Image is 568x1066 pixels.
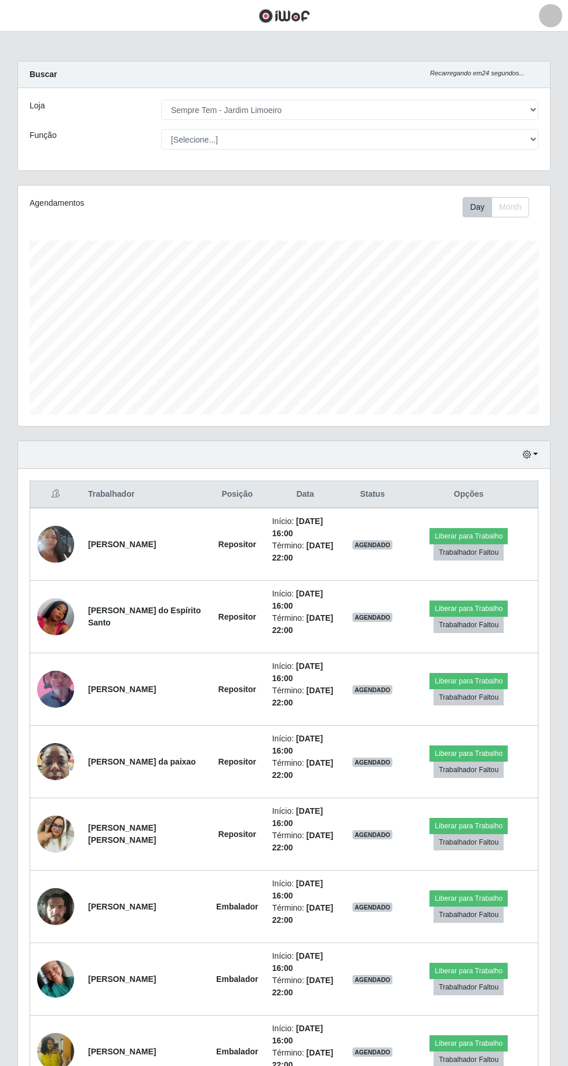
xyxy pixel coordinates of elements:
[272,951,323,973] time: [DATE] 16:00
[272,589,323,610] time: [DATE] 16:00
[352,903,393,912] span: AGENDADO
[88,540,156,549] strong: [PERSON_NAME]
[272,879,323,900] time: [DATE] 16:00
[37,882,74,932] img: 1751312410869.jpeg
[30,129,57,141] label: Função
[272,757,338,781] li: Término:
[434,689,504,705] button: Trabalhador Faltou
[430,70,525,77] i: Recarregando em 24 segundos...
[434,979,504,995] button: Trabalhador Faltou
[352,758,393,767] span: AGENDADO
[272,902,338,926] li: Término:
[429,745,508,762] button: Liberar para Trabalho
[88,902,156,911] strong: [PERSON_NAME]
[434,834,504,850] button: Trabalhador Faltou
[429,1035,508,1052] button: Liberar para Trabalho
[463,197,529,217] div: First group
[216,1047,258,1056] strong: Embalador
[209,481,265,508] th: Posição
[352,685,393,694] span: AGENDADO
[88,1047,156,1056] strong: [PERSON_NAME]
[272,734,323,755] time: [DATE] 16:00
[272,878,338,902] li: Início:
[429,818,508,834] button: Liberar para Trabalho
[30,70,57,79] strong: Buscar
[216,902,258,911] strong: Embalador
[352,540,393,550] span: AGENDADO
[88,685,156,694] strong: [PERSON_NAME]
[88,757,196,766] strong: [PERSON_NAME] da paixao
[88,606,201,627] strong: [PERSON_NAME] do Espírito Santo
[399,481,538,508] th: Opções
[216,974,258,984] strong: Embalador
[272,1024,323,1045] time: [DATE] 16:00
[463,197,492,217] button: Day
[429,963,508,979] button: Liberar para Trabalho
[272,516,323,538] time: [DATE] 16:00
[265,481,345,508] th: Data
[463,197,538,217] div: Toolbar with button groups
[345,481,400,508] th: Status
[272,515,338,540] li: Início:
[88,974,156,984] strong: [PERSON_NAME]
[352,830,393,839] span: AGENDADO
[434,907,504,923] button: Trabalhador Faltou
[219,685,256,694] strong: Repositor
[272,950,338,974] li: Início:
[272,1023,338,1047] li: Início:
[429,890,508,907] button: Liberar para Trabalho
[272,540,338,564] li: Término:
[88,823,156,845] strong: [PERSON_NAME] [PERSON_NAME]
[272,805,338,829] li: Início:
[219,612,256,621] strong: Repositor
[30,197,231,209] div: Agendamentos
[37,816,74,853] img: 1755998859963.jpeg
[219,757,256,766] strong: Repositor
[429,673,508,689] button: Liberar para Trabalho
[429,601,508,617] button: Liberar para Trabalho
[81,481,209,508] th: Trabalhador
[434,617,504,633] button: Trabalhador Faltou
[272,660,338,685] li: Início:
[272,612,338,636] li: Término:
[37,656,74,722] img: 1752090635186.jpeg
[37,737,74,786] img: 1752580683628.jpeg
[37,584,74,650] img: 1750620222333.jpeg
[219,540,256,549] strong: Repositor
[37,511,74,577] img: 1750278821338.jpeg
[30,100,45,112] label: Loja
[272,974,338,999] li: Término:
[272,806,323,828] time: [DATE] 16:00
[272,661,323,683] time: [DATE] 16:00
[352,613,393,622] span: AGENDADO
[272,588,338,612] li: Início:
[219,829,256,839] strong: Repositor
[272,685,338,709] li: Término:
[272,829,338,854] li: Término:
[434,544,504,561] button: Trabalhador Faltou
[352,975,393,984] span: AGENDADO
[37,954,74,1003] img: 1755991317479.jpeg
[258,9,310,23] img: CoreUI Logo
[352,1047,393,1057] span: AGENDADO
[434,762,504,778] button: Trabalhador Faltou
[491,197,529,217] button: Month
[272,733,338,757] li: Início:
[429,528,508,544] button: Liberar para Trabalho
